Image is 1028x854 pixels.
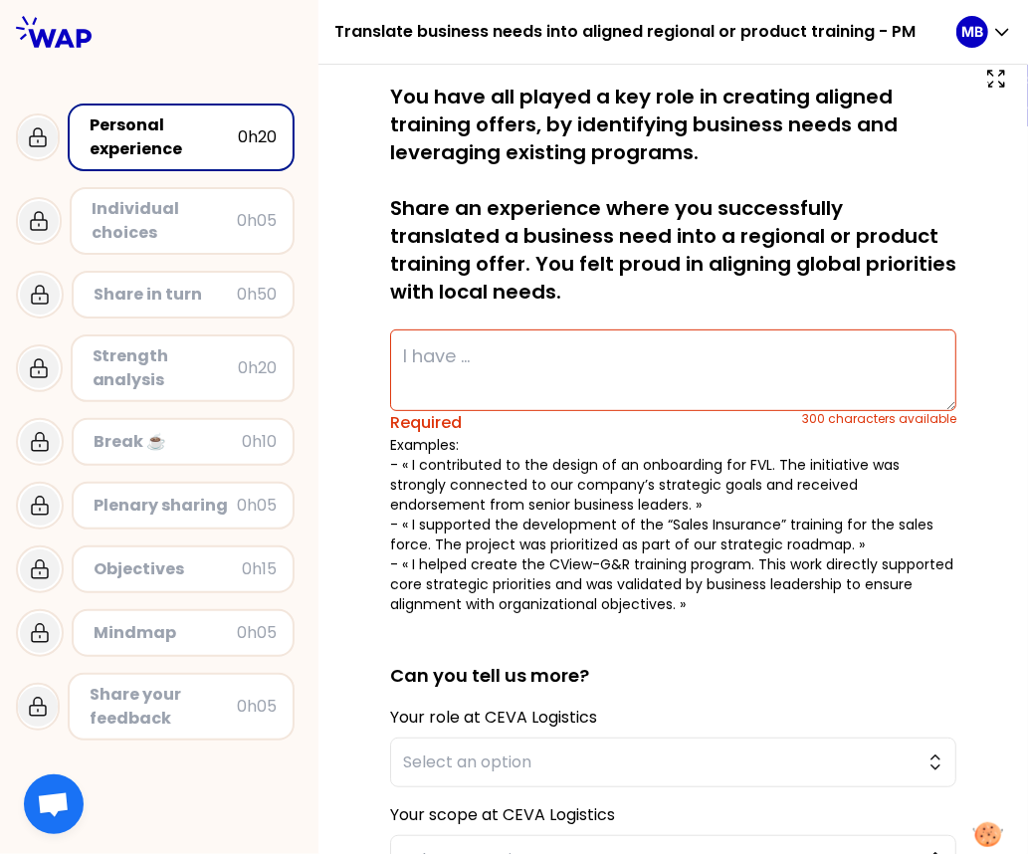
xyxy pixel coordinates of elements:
div: 0h10 [242,430,277,454]
div: 0h50 [237,283,277,307]
p: You have all played a key role in creating aligned training offers, by identifying business needs... [390,83,956,306]
span: Select an option [403,750,916,774]
label: Your role at CEVA Logistics [390,706,597,729]
div: 0h05 [237,494,277,518]
div: Strength analysis [93,344,238,392]
div: Plenary sharing [94,494,237,518]
div: Ouvrir le chat [24,774,84,834]
p: Examples: - « I contributed to the design of an onboarding for FVL. The initiative was strongly c... [390,435,956,614]
div: Individual choices [92,197,237,245]
div: Mindmap [94,621,237,645]
div: Personal experience [90,113,238,161]
button: Select an option [390,738,956,787]
button: MB [956,16,1012,48]
div: 0h15 [242,557,277,581]
div: Share your feedback [90,683,237,731]
div: Required [390,411,802,435]
div: Objectives [94,557,242,581]
div: 0h05 [237,621,277,645]
div: 0h20 [238,356,277,380]
div: 0h05 [237,209,277,233]
p: MB [961,22,983,42]
div: 300 characters available [802,411,956,435]
div: Break ☕️ [94,430,242,454]
div: Share in turn [94,283,237,307]
h2: Can you tell us more? [390,630,956,690]
label: Your scope at CEVA Logistics [390,803,615,826]
div: 0h05 [237,695,277,719]
div: 0h20 [238,125,277,149]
